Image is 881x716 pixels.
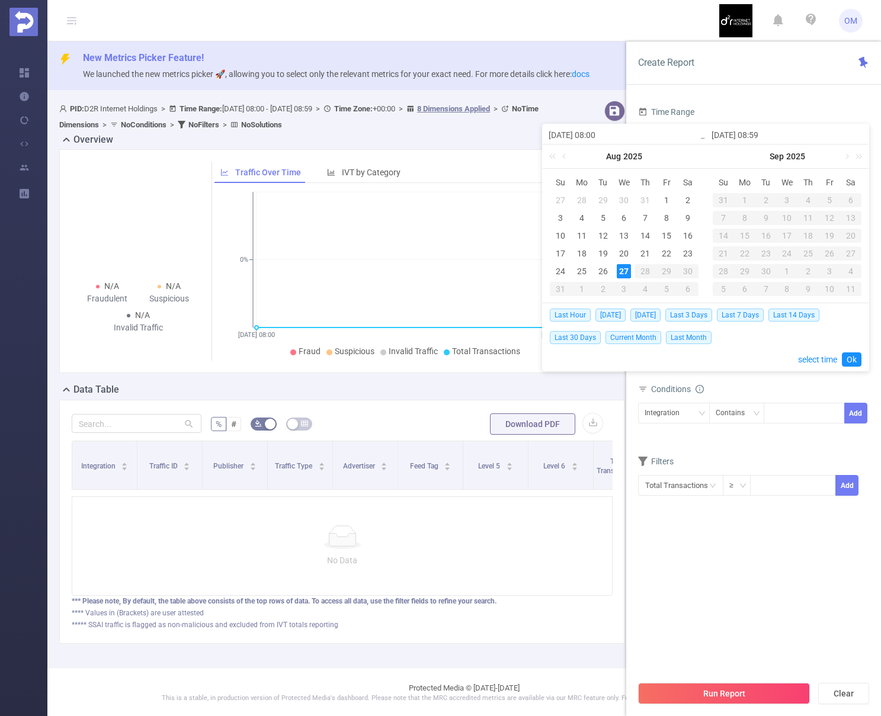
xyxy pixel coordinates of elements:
[842,352,861,367] a: Ok
[575,193,589,207] div: 28
[635,227,656,245] td: August 14, 2025
[840,229,861,243] div: 20
[121,461,128,468] div: Sort
[550,174,571,191] th: Sun
[638,193,652,207] div: 31
[777,191,798,209] td: September 3, 2025
[410,462,440,470] span: Feed Tag
[656,174,677,191] th: Fri
[677,245,699,262] td: August 23, 2025
[755,211,777,225] div: 9
[656,245,677,262] td: August 22, 2025
[635,264,656,278] div: 28
[651,384,704,394] span: Conditions
[777,177,798,188] span: We
[819,262,840,280] td: October 3, 2025
[713,264,734,278] div: 28
[713,280,734,298] td: October 5, 2025
[712,128,863,142] input: End date
[840,211,861,225] div: 13
[696,385,704,393] i: icon: info-circle
[819,245,840,262] td: September 26, 2025
[659,229,674,243] div: 15
[777,245,798,262] td: September 24, 2025
[713,227,734,245] td: September 14, 2025
[699,410,706,418] i: icon: down
[592,282,614,296] div: 2
[797,280,819,298] td: October 9, 2025
[342,168,401,177] span: IVT by Category
[638,57,694,68] span: Create Report
[835,475,858,496] button: Add
[677,264,699,278] div: 30
[571,280,592,298] td: September 1, 2025
[797,193,819,207] div: 4
[219,120,230,129] span: >
[656,264,677,278] div: 29
[841,145,851,168] a: Next month (PageDown)
[560,145,571,168] a: Previous month (PageUp)
[656,209,677,227] td: August 8, 2025
[184,461,190,464] i: icon: caret-up
[83,69,590,79] span: We launched the new metrics picker 🚀, allowing you to select only the relevant metrics for your e...
[777,282,798,296] div: 8
[713,282,734,296] div: 5
[755,209,777,227] td: September 9, 2025
[840,282,861,296] div: 11
[592,209,614,227] td: August 5, 2025
[139,293,201,305] div: Suspicious
[819,282,840,296] div: 10
[571,245,592,262] td: August 18, 2025
[713,209,734,227] td: September 7, 2025
[249,461,256,464] i: icon: caret-up
[76,293,139,305] div: Fraudulent
[734,174,755,191] th: Mon
[59,105,70,113] i: icon: user
[188,120,219,129] b: No Filters
[734,262,755,280] td: September 29, 2025
[149,462,180,470] span: Traffic ID
[734,229,755,243] div: 15
[681,246,695,261] div: 23
[734,264,755,278] div: 29
[755,280,777,298] td: October 7, 2025
[81,462,117,470] span: Integration
[553,229,568,243] div: 10
[797,191,819,209] td: September 4, 2025
[638,107,694,117] span: Time Range
[592,280,614,298] td: September 2, 2025
[216,419,222,429] span: %
[755,229,777,243] div: 16
[797,262,819,280] td: October 2, 2025
[104,281,119,291] span: N/A
[592,174,614,191] th: Tue
[622,145,643,168] a: 2025
[238,331,275,339] tspan: [DATE] 08:00
[797,174,819,191] th: Thu
[73,133,113,147] h2: Overview
[819,227,840,245] td: September 19, 2025
[659,246,674,261] div: 22
[734,193,755,207] div: 1
[575,246,589,261] div: 18
[840,245,861,262] td: September 27, 2025
[571,262,592,280] td: August 25, 2025
[70,104,84,113] b: PID:
[166,120,178,129] span: >
[768,145,785,168] a: Sep
[819,229,840,243] div: 19
[596,264,610,278] div: 26
[550,191,571,209] td: July 27, 2025
[844,403,867,423] button: Add
[235,168,301,177] span: Traffic Over Time
[819,211,840,225] div: 12
[734,177,755,188] span: Mo
[713,229,734,243] div: 14
[840,174,861,191] th: Sat
[549,128,700,142] input: Start date
[99,120,110,129] span: >
[840,193,861,207] div: 6
[755,264,777,278] div: 30
[635,262,656,280] td: August 28, 2025
[819,264,840,278] div: 3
